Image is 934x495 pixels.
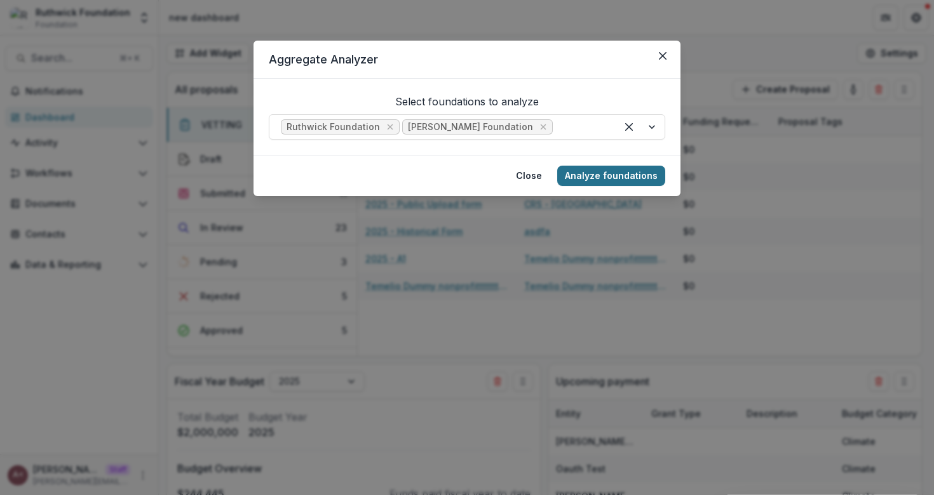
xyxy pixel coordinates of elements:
button: Close [653,46,673,66]
button: Analyze foundations [557,166,665,186]
span: [PERSON_NAME] Foundation [408,122,533,133]
div: Clear selected options [619,117,639,137]
p: Select foundations to analyze [395,94,539,109]
span: Ruthwick Foundation [287,122,380,133]
header: Aggregate Analyzer [254,41,680,79]
button: Close [508,166,550,186]
div: Remove Ruthwick Foundation [384,121,396,133]
div: Remove Andrew Foundation [537,121,550,133]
